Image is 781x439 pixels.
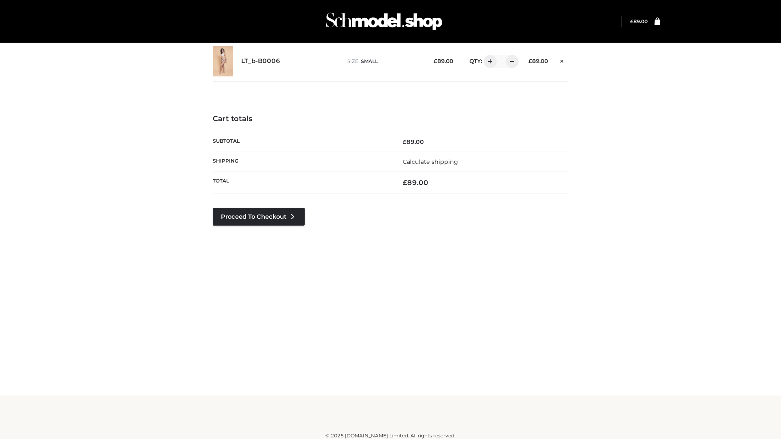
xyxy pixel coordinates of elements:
span: £ [403,178,407,187]
span: SMALL [361,58,378,64]
span: £ [630,18,633,24]
div: QTY: [461,55,516,68]
a: Proceed to Checkout [213,208,305,226]
a: Calculate shipping [403,158,458,165]
span: £ [434,58,437,64]
bdi: 89.00 [528,58,548,64]
span: £ [403,138,406,146]
th: Shipping [213,152,390,172]
a: £89.00 [630,18,648,24]
th: Total [213,172,390,193]
a: Remove this item [556,55,568,65]
img: Schmodel Admin 964 [323,5,445,37]
h4: Cart totals [213,115,568,124]
bdi: 89.00 [434,58,453,64]
bdi: 89.00 [403,178,428,187]
bdi: 89.00 [403,138,424,146]
th: Subtotal [213,132,390,152]
p: size : [347,58,421,65]
span: £ [528,58,532,64]
a: LT_b-B0006 [241,57,280,65]
bdi: 89.00 [630,18,648,24]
